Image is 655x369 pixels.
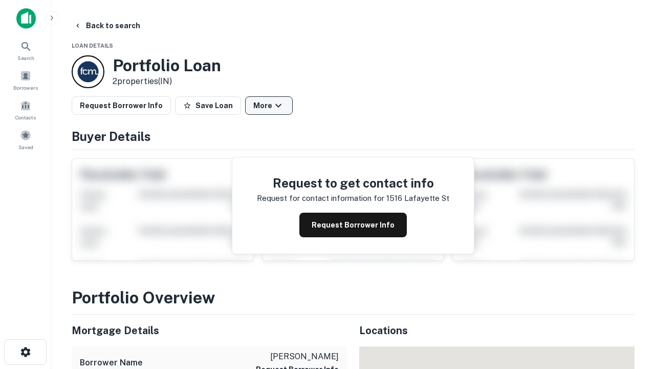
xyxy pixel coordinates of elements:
h4: Buyer Details [72,127,635,146]
button: Request Borrower Info [72,96,171,115]
a: Contacts [3,96,48,124]
h3: Portfolio Loan [113,56,221,75]
a: Saved [3,126,48,153]
p: 1516 lafayette st [386,192,449,204]
img: capitalize-icon.png [16,8,36,29]
h5: Locations [359,323,635,338]
h5: Mortgage Details [72,323,347,338]
button: Back to search [70,16,144,35]
button: More [245,96,293,115]
p: [PERSON_NAME] [256,351,339,363]
span: Saved [18,143,33,151]
p: 2 properties (IN) [113,75,221,88]
p: Request for contact information for [257,192,384,204]
iframe: Chat Widget [604,254,655,303]
h6: Borrower Name [80,357,143,369]
button: Save Loan [175,96,241,115]
h4: Request to get contact info [257,174,449,192]
span: Borrowers [13,84,38,92]
span: Search [17,54,34,62]
a: Search [3,36,48,64]
button: Request Borrower Info [299,213,407,237]
span: Loan Details [72,43,113,49]
h3: Portfolio Overview [72,285,635,310]
span: Contacts [15,113,36,121]
a: Borrowers [3,66,48,94]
